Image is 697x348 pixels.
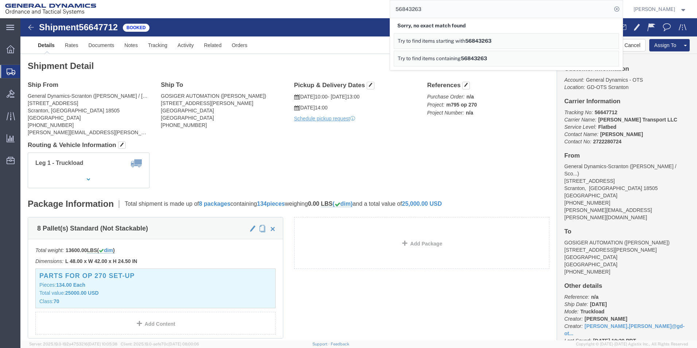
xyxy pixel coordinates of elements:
span: Try to find items containing [398,55,461,61]
a: Support [312,342,331,346]
span: [DATE] 10:05:38 [88,342,117,346]
span: Try to find items starting with [398,38,465,44]
input: Search for shipment number, reference number [390,0,612,18]
span: [DATE] 08:00:06 [168,342,199,346]
a: Feedback [331,342,349,346]
button: [PERSON_NAME] [633,5,687,13]
span: 56843263 [465,38,491,44]
div: Sorry, no exact match found [394,18,619,33]
img: logo [5,4,96,15]
iframe: FS Legacy Container [20,18,697,340]
span: 56843263 [461,55,487,61]
span: Client: 2025.19.0-aefe70c [121,342,199,346]
span: Copyright © [DATE]-[DATE] Agistix Inc., All Rights Reserved [576,341,688,347]
span: Nicole Byrnes [634,5,675,13]
span: Server: 2025.19.0-192a4753216 [29,342,117,346]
